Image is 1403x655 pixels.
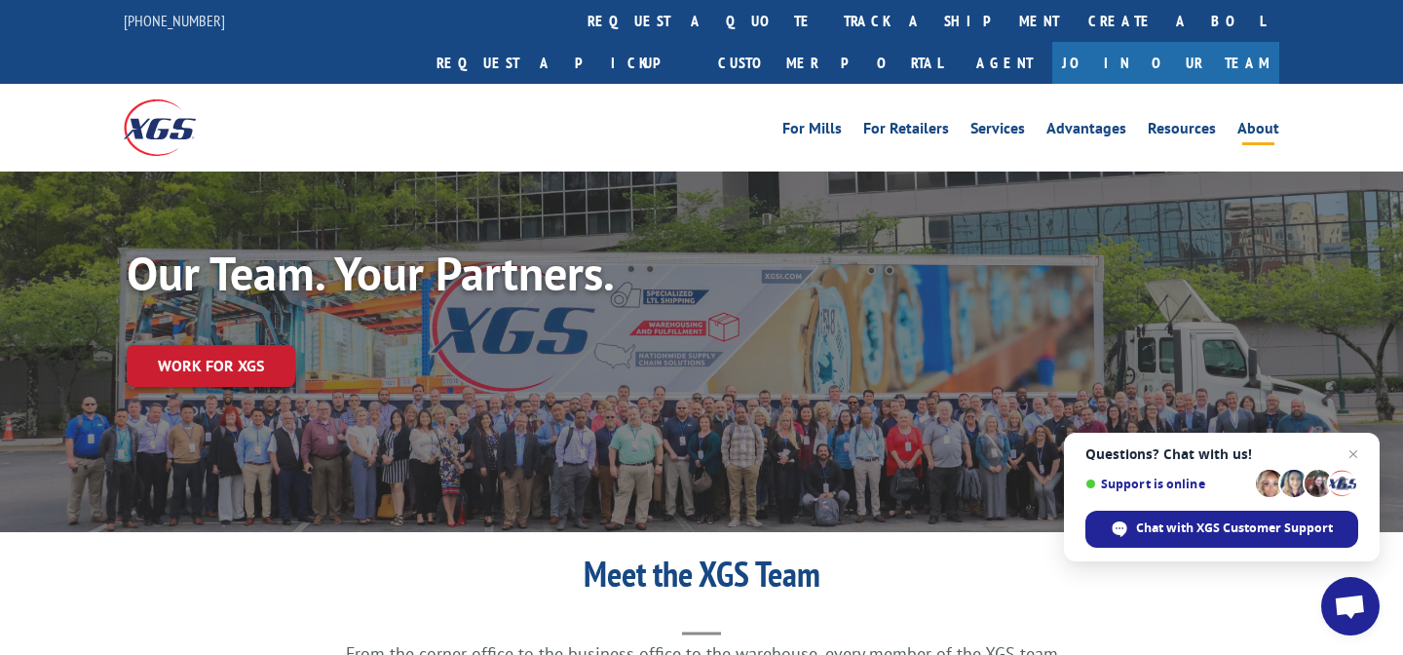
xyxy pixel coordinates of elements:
[1085,477,1249,491] span: Support is online
[1148,121,1216,142] a: Resources
[1085,446,1358,462] span: Questions? Chat with us!
[782,121,842,142] a: For Mills
[1136,520,1333,537] span: Chat with XGS Customer Support
[312,557,1091,601] h1: Meet the XGS Team
[1237,121,1279,142] a: About
[127,345,295,387] a: Work for XGS
[1085,511,1358,548] span: Chat with XGS Customer Support
[1321,577,1380,636] a: Open chat
[1046,121,1126,142] a: Advantages
[124,11,225,30] a: [PHONE_NUMBER]
[703,42,957,84] a: Customer Portal
[957,42,1052,84] a: Agent
[863,121,949,142] a: For Retailers
[1052,42,1279,84] a: Join Our Team
[127,250,711,306] h1: Our Team. Your Partners.
[970,121,1025,142] a: Services
[422,42,703,84] a: Request a pickup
